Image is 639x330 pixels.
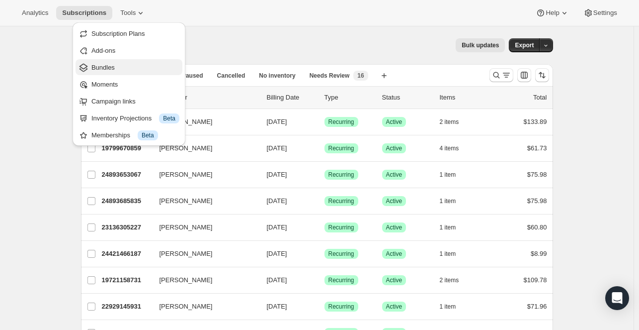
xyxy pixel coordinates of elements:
[328,144,354,152] span: Recurring
[527,223,547,231] span: $60.80
[91,81,118,88] span: Moments
[154,220,253,235] button: [PERSON_NAME]
[456,38,505,52] button: Bulk updates
[527,144,547,152] span: $61.73
[382,93,432,103] p: Status
[16,6,54,20] button: Analytics
[440,168,467,182] button: 1 item
[267,303,287,310] span: [DATE]
[440,250,456,258] span: 1 item
[328,250,354,258] span: Recurring
[163,114,175,122] span: Beta
[154,193,253,209] button: [PERSON_NAME]
[102,220,547,234] div: 23136305227[PERSON_NAME][DATE]SuccessRecurringSuccessActive1 item$60.80
[56,6,112,20] button: Subscriptions
[160,302,213,312] span: [PERSON_NAME]
[324,93,374,103] div: Type
[102,141,547,155] div: 19799670859[PERSON_NAME][DATE]SuccessRecurringSuccessActive4 items$61.73
[102,115,547,129] div: 19658866763[PERSON_NAME][DATE]SuccessRecurringSuccessActive2 items$133.89
[160,196,213,206] span: [PERSON_NAME]
[217,72,245,80] span: Cancelled
[76,59,182,75] button: Bundles
[102,300,547,314] div: 22929145931[PERSON_NAME][DATE]SuccessRecurringSuccessActive1 item$71.96
[91,113,179,123] div: Inventory Projections
[142,131,154,139] span: Beta
[267,118,287,125] span: [DATE]
[489,68,513,82] button: Search and filter results
[440,197,456,205] span: 1 item
[440,300,467,314] button: 1 item
[531,250,547,257] span: $8.99
[160,249,213,259] span: [PERSON_NAME]
[91,47,115,54] span: Add-ons
[182,72,203,80] span: Paused
[267,93,317,103] p: Billing Date
[440,171,456,179] span: 1 item
[328,171,354,179] span: Recurring
[91,64,115,71] span: Bundles
[120,9,136,17] span: Tools
[91,98,136,105] span: Campaign links
[440,247,467,261] button: 1 item
[328,197,354,205] span: Recurring
[440,276,459,284] span: 2 items
[76,76,182,92] button: Moments
[577,6,623,20] button: Settings
[76,25,182,41] button: Subscription Plans
[267,197,287,205] span: [DATE]
[533,93,547,103] p: Total
[102,302,152,312] p: 22929145931
[440,144,459,152] span: 4 items
[102,222,152,232] p: 23136305227
[386,250,402,258] span: Active
[267,144,287,152] span: [DATE]
[76,110,182,126] button: Inventory Projections
[267,223,287,231] span: [DATE]
[267,250,287,257] span: [DATE]
[76,42,182,58] button: Add-ons
[328,303,354,311] span: Recurring
[376,69,392,83] button: Create new view
[440,118,459,126] span: 2 items
[509,38,540,52] button: Export
[328,118,354,126] span: Recurring
[154,246,253,262] button: [PERSON_NAME]
[386,118,402,126] span: Active
[535,68,549,82] button: Sort the results
[154,272,253,288] button: [PERSON_NAME]
[102,168,547,182] div: 24893653067[PERSON_NAME][DATE]SuccessRecurringSuccessActive1 item$75.98
[517,68,531,82] button: Customize table column order and visibility
[102,194,547,208] div: 24893685835[PERSON_NAME][DATE]SuccessRecurringSuccessActive1 item$75.98
[605,286,629,310] div: Open Intercom Messenger
[91,130,179,140] div: Memberships
[102,170,152,180] p: 24893653067
[76,127,182,143] button: Memberships
[527,171,547,178] span: $75.98
[524,276,547,284] span: $109.78
[62,9,106,17] span: Subscriptions
[527,303,547,310] span: $71.96
[357,72,364,80] span: 16
[102,247,547,261] div: 24421466187[PERSON_NAME][DATE]SuccessRecurringSuccessActive1 item$8.99
[440,115,470,129] button: 2 items
[154,140,253,156] button: [PERSON_NAME]
[515,41,534,49] span: Export
[386,144,402,152] span: Active
[328,223,354,231] span: Recurring
[160,275,213,285] span: [PERSON_NAME]
[386,303,402,311] span: Active
[102,273,547,287] div: 19721158731[PERSON_NAME][DATE]SuccessRecurringSuccessActive2 items$109.78
[22,9,48,17] span: Analytics
[593,9,617,17] span: Settings
[102,196,152,206] p: 24893685835
[440,273,470,287] button: 2 items
[386,276,402,284] span: Active
[440,303,456,311] span: 1 item
[462,41,499,49] span: Bulk updates
[267,171,287,178] span: [DATE]
[154,114,253,130] button: [PERSON_NAME]
[546,9,559,17] span: Help
[440,220,467,234] button: 1 item
[259,72,295,80] span: No inventory
[530,6,575,20] button: Help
